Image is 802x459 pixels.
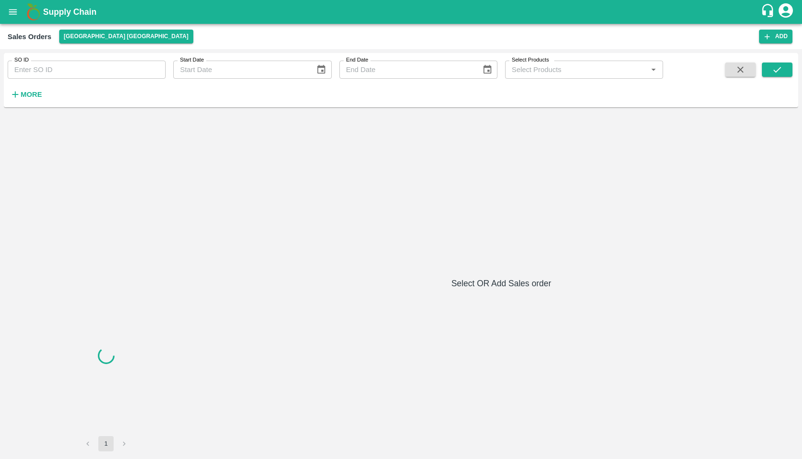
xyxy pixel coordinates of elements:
[760,3,777,21] div: customer-support
[79,436,133,451] nav: pagination navigation
[2,1,24,23] button: open drawer
[8,31,52,43] div: Sales Orders
[43,7,96,17] b: Supply Chain
[14,56,29,64] label: SO ID
[346,56,368,64] label: End Date
[24,2,43,21] img: logo
[21,91,42,98] strong: More
[208,277,794,290] h6: Select OR Add Sales order
[173,61,308,79] input: Start Date
[339,61,475,79] input: End Date
[8,61,166,79] input: Enter SO ID
[512,56,549,64] label: Select Products
[508,63,644,76] input: Select Products
[312,61,330,79] button: Choose date
[59,30,193,43] button: Select DC
[8,86,44,103] button: More
[777,2,794,22] div: account of current user
[43,5,760,19] a: Supply Chain
[478,61,496,79] button: Choose date
[98,436,114,451] button: page 1
[180,56,204,64] label: Start Date
[647,63,660,76] button: Open
[759,30,792,43] button: Add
